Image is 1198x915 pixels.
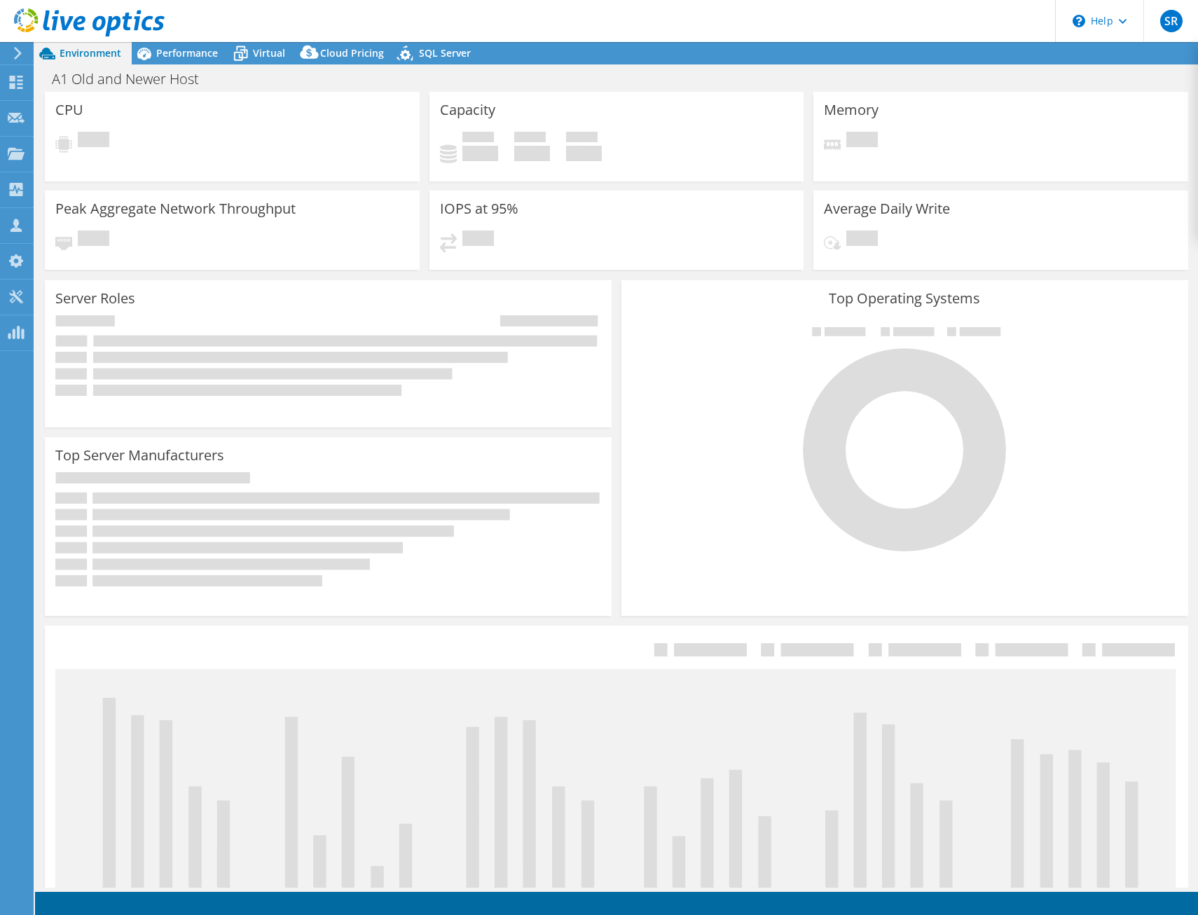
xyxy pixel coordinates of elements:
[462,231,494,249] span: Pending
[440,201,518,216] h3: IOPS at 95%
[846,132,878,151] span: Pending
[60,46,121,60] span: Environment
[462,132,494,146] span: Used
[78,231,109,249] span: Pending
[1160,10,1183,32] span: SR
[514,132,546,146] span: Free
[46,71,221,87] h1: A1 Old and Newer Host
[440,102,495,118] h3: Capacity
[632,291,1178,306] h3: Top Operating Systems
[566,132,598,146] span: Total
[419,46,471,60] span: SQL Server
[55,448,224,463] h3: Top Server Manufacturers
[824,102,879,118] h3: Memory
[78,132,109,151] span: Pending
[824,201,950,216] h3: Average Daily Write
[55,102,83,118] h3: CPU
[566,146,602,161] h4: 0 GiB
[55,201,296,216] h3: Peak Aggregate Network Throughput
[462,146,498,161] h4: 0 GiB
[156,46,218,60] span: Performance
[253,46,285,60] span: Virtual
[846,231,878,249] span: Pending
[55,291,135,306] h3: Server Roles
[320,46,384,60] span: Cloud Pricing
[1073,15,1085,27] svg: \n
[514,146,550,161] h4: 0 GiB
